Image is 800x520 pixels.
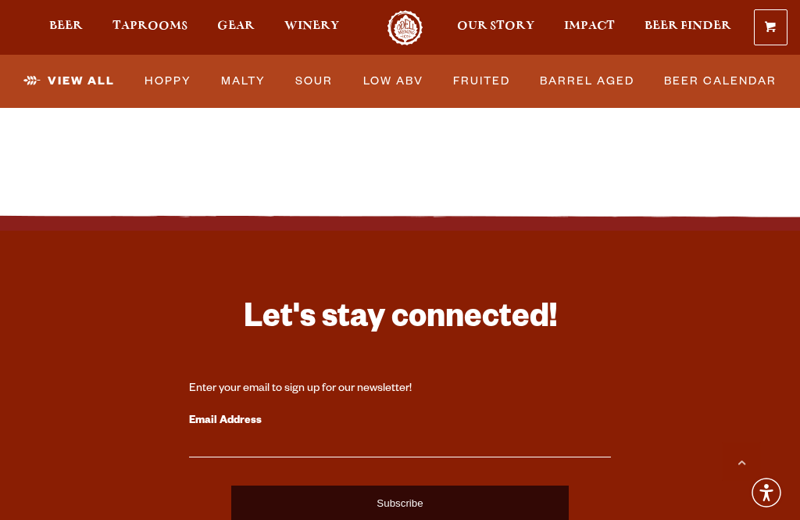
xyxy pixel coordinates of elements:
[189,382,611,397] div: Enter your email to sign up for our newsletter!
[645,20,731,32] span: Beer Finder
[49,20,83,32] span: Beer
[749,475,784,510] div: Accessibility Menu
[17,63,121,99] a: View All
[231,486,569,520] input: Subscribe
[207,10,265,45] a: Gear
[274,10,349,45] a: Winery
[634,10,741,45] a: Beer Finder
[457,20,534,32] span: Our Story
[102,10,198,45] a: Taprooms
[447,63,516,99] a: Fruited
[112,20,187,32] span: Taprooms
[39,10,93,45] a: Beer
[215,63,272,99] a: Malty
[289,63,339,99] a: Sour
[189,298,611,344] h3: Let's stay connected!
[658,63,783,99] a: Beer Calendar
[376,10,434,45] a: Odell Home
[722,442,761,481] a: Scroll to top
[447,10,545,45] a: Our Story
[534,63,641,99] a: Barrel Aged
[138,63,198,99] a: Hoppy
[554,10,625,45] a: Impact
[284,20,339,32] span: Winery
[189,411,611,432] label: Email Address
[217,20,255,32] span: Gear
[357,63,430,99] a: Low ABV
[564,20,615,32] span: Impact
